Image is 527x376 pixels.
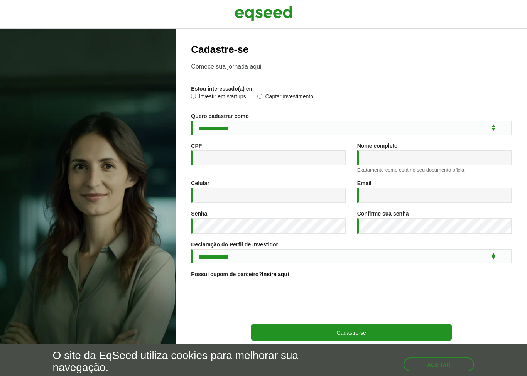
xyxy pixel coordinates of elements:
button: Cadastre-se [251,324,452,341]
label: Nome completo [357,143,398,148]
h5: O site da EqSeed utiliza cookies para melhorar sua navegação. [53,350,306,374]
div: Exatamente como está no seu documento oficial [357,167,512,172]
img: EqSeed Logo [235,4,292,23]
label: Confirme sua senha [357,211,409,216]
label: Senha [191,211,207,216]
p: Comece sua jornada aqui [191,63,512,70]
h2: Cadastre-se [191,44,512,55]
iframe: reCAPTCHA [293,287,410,317]
button: Aceitar [404,357,475,371]
label: Celular [191,180,209,186]
label: Email [357,180,372,186]
label: Declaração do Perfil de Investidor [191,242,278,247]
label: CPF [191,143,202,148]
label: Investir em startups [191,94,246,101]
label: Quero cadastrar como [191,113,248,119]
label: Possui cupom de parceiro? [191,271,289,277]
input: Investir em startups [191,94,196,99]
label: Estou interessado(a) em [191,86,254,91]
input: Captar investimento [257,94,262,99]
a: Insira aqui [262,271,289,277]
label: Captar investimento [257,94,313,101]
